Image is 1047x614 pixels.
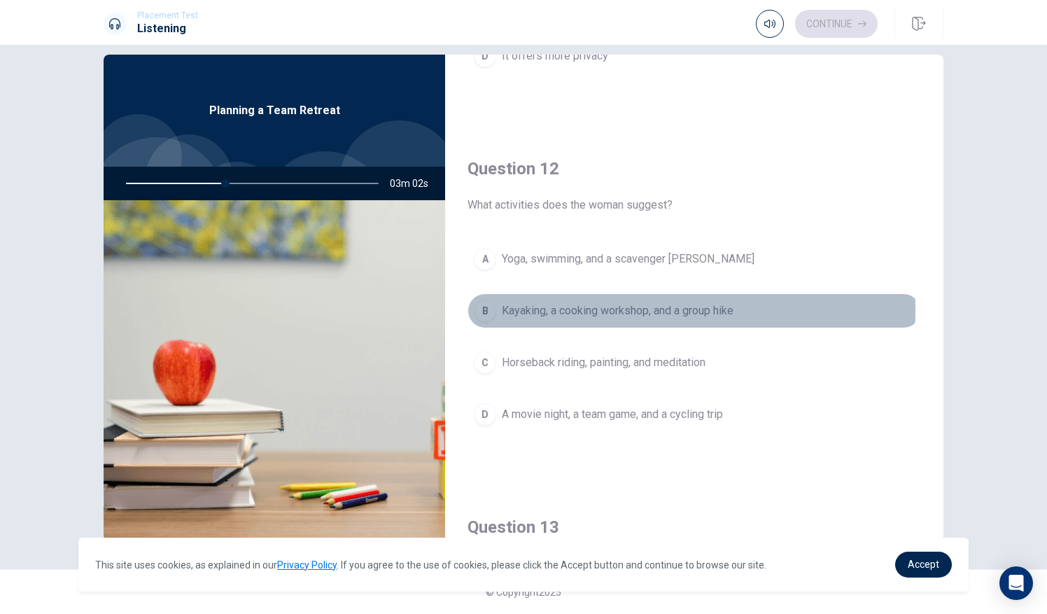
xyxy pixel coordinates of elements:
h4: Question 13 [468,516,921,538]
div: A [474,248,496,270]
div: B [474,300,496,322]
div: C [474,351,496,374]
a: Privacy Policy [277,559,337,571]
div: Open Intercom Messenger [999,566,1033,600]
button: DA movie night, a team game, and a cycling trip [468,397,921,432]
span: © Copyright 2025 [486,587,561,598]
div: cookieconsent [78,538,969,592]
span: This site uses cookies, as explained in our . If you agree to the use of cookies, please click th... [95,559,766,571]
span: What activities does the woman suggest? [468,197,921,214]
span: Accept [908,559,939,570]
span: It offers more privacy [502,48,608,64]
span: Kayaking, a cooking workshop, and a group hike [502,302,733,319]
button: DIt offers more privacy [468,39,921,74]
button: BKayaking, a cooking workshop, and a group hike [468,293,921,328]
h4: Question 12 [468,158,921,180]
span: 03m 02s [390,167,440,200]
button: AYoga, swimming, and a scavenger [PERSON_NAME] [468,242,921,277]
img: Planning a Team Retreat [104,200,445,541]
span: Horseback riding, painting, and meditation [502,354,705,371]
a: dismiss cookie message [895,552,952,578]
div: D [474,45,496,67]
div: D [474,403,496,426]
h1: Listening [137,20,198,37]
span: Placement Test [137,11,198,20]
button: CHorseback riding, painting, and meditation [468,345,921,380]
span: Planning a Team Retreat [209,102,340,119]
span: A movie night, a team game, and a cycling trip [502,406,723,423]
span: Yoga, swimming, and a scavenger [PERSON_NAME] [502,251,754,267]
